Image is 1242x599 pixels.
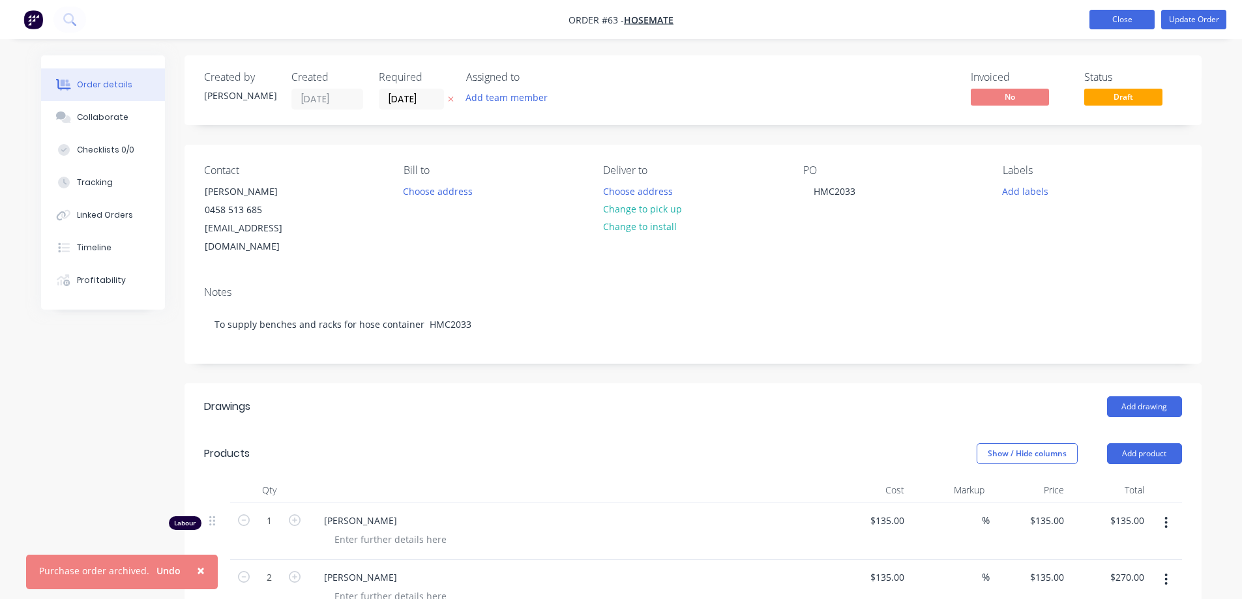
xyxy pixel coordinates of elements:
[184,555,218,586] button: Close
[77,274,126,286] div: Profitability
[204,446,250,461] div: Products
[1084,71,1182,83] div: Status
[23,10,43,29] img: Factory
[1069,477,1149,503] div: Total
[149,561,188,581] button: Undo
[982,570,990,585] span: %
[205,201,313,219] div: 0458 513 685
[603,164,782,177] div: Deliver to
[41,166,165,199] button: Tracking
[41,68,165,101] button: Order details
[971,89,1049,105] span: No
[830,477,910,503] div: Cost
[204,164,383,177] div: Contact
[596,200,688,218] button: Change to pick up
[458,89,554,106] button: Add team member
[803,182,866,201] div: HMC2033
[379,71,451,83] div: Required
[169,516,201,530] div: Labour
[396,182,480,199] button: Choose address
[909,477,990,503] div: Markup
[466,71,597,83] div: Assigned to
[1084,89,1162,105] span: Draft
[596,218,683,235] button: Change to install
[982,513,990,528] span: %
[39,564,149,577] div: Purchase order archived.
[624,14,673,26] a: Hosemate
[77,242,111,254] div: Timeline
[569,14,624,26] span: Order #63 -
[230,477,308,503] div: Qty
[1089,10,1155,29] button: Close
[205,183,313,201] div: [PERSON_NAME]
[971,71,1069,83] div: Invoiced
[194,182,324,256] div: [PERSON_NAME]0458 513 685[EMAIL_ADDRESS][DOMAIN_NAME]
[205,219,313,256] div: [EMAIL_ADDRESS][DOMAIN_NAME]
[291,71,363,83] div: Created
[77,79,132,91] div: Order details
[1107,396,1182,417] button: Add drawing
[324,570,825,584] span: [PERSON_NAME]
[197,561,205,579] span: ×
[1161,10,1226,29] button: Update Order
[41,264,165,297] button: Profitability
[596,182,679,199] button: Choose address
[41,199,165,231] button: Linked Orders
[990,477,1070,503] div: Price
[466,89,555,106] button: Add team member
[41,134,165,166] button: Checklists 0/0
[41,101,165,134] button: Collaborate
[977,443,1078,464] button: Show / Hide columns
[1003,164,1181,177] div: Labels
[204,304,1182,344] div: To supply benches and racks for hose container HMC2033
[77,177,113,188] div: Tracking
[204,71,276,83] div: Created by
[41,231,165,264] button: Timeline
[324,514,825,527] span: [PERSON_NAME]
[996,182,1056,199] button: Add labels
[404,164,582,177] div: Bill to
[204,89,276,102] div: [PERSON_NAME]
[77,209,133,221] div: Linked Orders
[204,399,250,415] div: Drawings
[1107,443,1182,464] button: Add product
[204,286,1182,299] div: Notes
[77,144,134,156] div: Checklists 0/0
[803,164,982,177] div: PO
[77,111,128,123] div: Collaborate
